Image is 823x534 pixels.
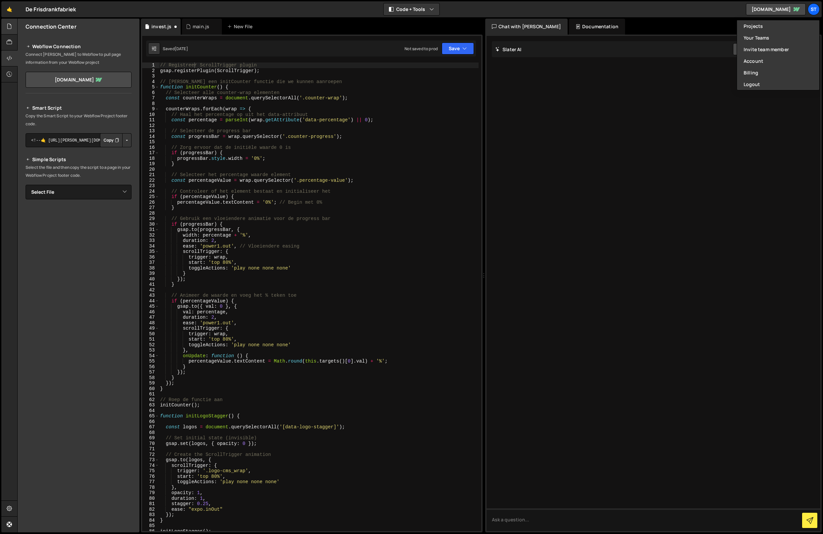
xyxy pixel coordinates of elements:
div: 7 [142,95,159,101]
div: 36 [142,255,159,260]
h2: Simple Scripts [26,156,132,163]
div: 68 [142,430,159,436]
div: 79 [142,490,159,496]
div: 24 [142,189,159,194]
div: 41 [142,282,159,287]
div: 39 [142,271,159,276]
div: 27 [142,205,159,211]
div: [DATE] [175,46,188,52]
div: 2 [142,68,159,74]
p: Connect [PERSON_NAME] to Webflow to pull page information from your Webflow project [26,51,132,66]
div: 54 [142,353,159,359]
div: 75 [142,468,159,474]
div: Chat with [PERSON_NAME] [485,19,568,35]
div: 62 [142,397,159,403]
iframe: YouTube video player [26,274,132,334]
div: 55 [142,359,159,364]
div: 5 [142,84,159,90]
div: 35 [142,249,159,255]
div: 21 [142,172,159,178]
div: 1 [142,62,159,68]
div: 46 [142,309,159,315]
div: 33 [142,238,159,244]
button: Copy [100,133,123,147]
div: 11 [142,117,159,123]
div: 85 [142,523,159,529]
div: 22 [142,178,159,183]
a: [DOMAIN_NAME] [746,3,806,15]
textarea: <!--🤙 [URL][PERSON_NAME][DOMAIN_NAME]> <script>document.addEventListener("DOMContentLoaded", func... [26,133,132,147]
div: New File [227,23,255,30]
div: 73 [142,457,159,463]
div: 74 [142,463,159,469]
a: Billing [737,67,819,78]
div: 84 [142,518,159,523]
div: 13 [142,128,159,134]
div: Button group with nested dropdown [100,133,132,147]
div: 51 [142,337,159,342]
a: St [808,3,820,15]
div: Not saved to prod [405,46,438,52]
div: 43 [142,293,159,298]
div: 78 [142,485,159,490]
div: 42 [142,287,159,293]
a: [DOMAIN_NAME] [26,72,132,88]
div: 10 [142,112,159,118]
div: 60 [142,386,159,392]
div: 8 [142,101,159,107]
p: Copy the Smart Script to your Webflow Project footer code. [26,112,132,128]
div: 25 [142,194,159,200]
div: 53 [142,348,159,353]
div: 28 [142,211,159,216]
div: 56 [142,364,159,370]
div: 81 [142,501,159,507]
a: 🤙 [1,1,18,17]
button: Logout [737,78,819,90]
div: Saved [163,46,188,52]
div: 45 [142,304,159,309]
div: 17 [142,150,159,156]
button: Save [442,43,474,54]
div: 20 [142,167,159,172]
div: 48 [142,320,159,326]
h2: Connection Center [26,23,76,30]
div: 4 [142,79,159,85]
div: 64 [142,408,159,414]
a: Invite team member [737,44,819,55]
div: 6 [142,90,159,96]
button: Code + Tools [384,3,439,15]
div: 31 [142,227,159,233]
div: 83 [142,512,159,518]
a: Account [737,55,819,67]
div: 12 [142,123,159,129]
div: Documentation [569,19,625,35]
div: 38 [142,266,159,271]
div: 14 [142,134,159,140]
div: 63 [142,402,159,408]
p: Select the file and then copy the script to a page in your Webflow Project footer code. [26,163,132,179]
div: 50 [142,331,159,337]
a: Projects [737,20,819,32]
div: 15 [142,139,159,145]
div: 40 [142,276,159,282]
a: Your Teams [737,32,819,44]
div: 58 [142,375,159,381]
div: 47 [142,315,159,320]
div: 59 [142,380,159,386]
div: 71 [142,446,159,452]
div: 72 [142,452,159,458]
div: 34 [142,244,159,249]
div: 44 [142,298,159,304]
div: 29 [142,216,159,222]
div: 9 [142,106,159,112]
div: invest.js [151,23,171,30]
div: 26 [142,200,159,205]
div: 49 [142,326,159,331]
div: 30 [142,222,159,227]
div: 32 [142,233,159,238]
iframe: YouTube video player [26,210,132,270]
div: 65 [142,413,159,419]
div: 23 [142,183,159,189]
h2: Smart Script [26,104,132,112]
